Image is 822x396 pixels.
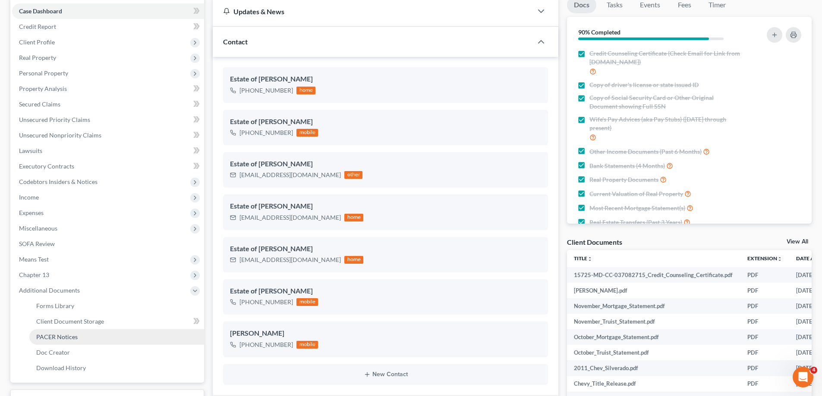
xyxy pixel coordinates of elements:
[19,54,56,61] span: Real Property
[589,115,743,132] span: Wife's Pay Advices (aka Pay Stubs) ([DATE] through present)
[230,74,541,84] div: Estate of [PERSON_NAME]
[567,237,622,246] div: Client Documents
[19,7,62,15] span: Case Dashboard
[740,345,789,360] td: PDF
[230,117,541,127] div: Estate of [PERSON_NAME]
[239,86,293,95] div: [PHONE_NUMBER]
[19,271,49,278] span: Chapter 13
[344,256,363,264] div: home
[793,367,813,387] iframe: Intercom live chat
[223,37,248,46] span: Contact
[12,143,204,159] a: Lawsuits
[574,255,592,262] a: Titleunfold_more
[239,213,341,222] div: [EMAIL_ADDRESS][DOMAIN_NAME]
[587,256,592,262] i: unfold_more
[29,345,204,360] a: Doc Creator
[239,340,293,349] div: [PHONE_NUMBER]
[29,298,204,314] a: Forms Library
[19,85,67,92] span: Property Analysis
[12,236,204,252] a: SOFA Review
[12,128,204,143] a: Unsecured Nonpriority Claims
[740,267,789,283] td: PDF
[740,360,789,376] td: PDF
[589,162,665,170] span: Bank Statements (4 Months)
[12,97,204,112] a: Secured Claims
[567,267,740,283] td: 15725-MD-CC-037082715_Credit_Counseling_Certificate.pdf
[777,256,782,262] i: unfold_more
[740,314,789,329] td: PDF
[787,239,808,245] a: View All
[567,314,740,329] td: November_Truist_Statement.pdf
[589,81,699,89] span: Copy of driver's license or state issued ID
[29,360,204,376] a: Download History
[12,159,204,174] a: Executory Contracts
[296,129,318,137] div: mobile
[36,364,86,371] span: Download History
[19,225,57,232] span: Miscellaneous
[589,49,743,66] span: Credit Counseling Certificate (Check Email for Link from [DOMAIN_NAME])
[567,376,740,392] td: Chevy_Title_Release.pdf
[567,329,740,345] td: October_Mortgage_Statement.pdf
[230,201,541,212] div: Estate of [PERSON_NAME]
[230,244,541,254] div: Estate of [PERSON_NAME]
[19,147,42,154] span: Lawsuits
[589,204,685,212] span: Most Recent Mortgage Statement(s)
[19,116,90,123] span: Unsecured Priority Claims
[223,7,522,16] div: Updates & News
[29,314,204,329] a: Client Document Storage
[12,81,204,97] a: Property Analysis
[29,329,204,345] a: PACER Notices
[230,371,541,378] button: New Contact
[578,28,620,36] strong: 90% Completed
[36,333,78,340] span: PACER Notices
[740,329,789,345] td: PDF
[19,178,98,185] span: Codebtors Insiders & Notices
[344,214,363,221] div: home
[296,298,318,306] div: mobile
[19,256,49,263] span: Means Test
[19,69,68,77] span: Personal Property
[230,328,541,339] div: [PERSON_NAME]
[230,159,541,169] div: Estate of [PERSON_NAME]
[19,38,55,46] span: Client Profile
[36,349,70,356] span: Doc Creator
[810,367,817,374] span: 4
[19,162,74,170] span: Executory Contracts
[12,19,204,34] a: Credit Report
[19,287,80,294] span: Additional Documents
[740,376,789,392] td: PDF
[19,100,60,108] span: Secured Claims
[19,240,55,247] span: SOFA Review
[12,3,204,19] a: Case Dashboard
[239,128,293,137] div: [PHONE_NUMBER]
[239,256,341,264] div: [EMAIL_ADDRESS][DOMAIN_NAME]
[567,345,740,360] td: October_Truist_Statement.pdf
[296,87,315,94] div: home
[19,209,44,216] span: Expenses
[19,193,39,201] span: Income
[19,23,56,30] span: Credit Report
[239,171,341,179] div: [EMAIL_ADDRESS][DOMAIN_NAME]
[230,286,541,296] div: Estate of [PERSON_NAME]
[36,302,74,309] span: Forms Library
[296,341,318,349] div: mobile
[567,360,740,376] td: 2011_Chev_Silverado.pdf
[740,283,789,298] td: PDF
[589,175,658,184] span: Real Property Documents
[747,255,782,262] a: Extensionunfold_more
[12,112,204,128] a: Unsecured Priority Claims
[344,171,362,179] div: other
[589,190,683,198] span: Current Valuation of Real Property
[567,283,740,298] td: [PERSON_NAME].pdf
[589,147,702,156] span: Other Income Documents (Past 6 Months)
[19,131,101,139] span: Unsecured Nonpriority Claims
[740,298,789,314] td: PDF
[36,318,104,325] span: Client Document Storage
[589,218,682,227] span: Real Estate Transfers (Past 3 Years)
[589,94,743,111] span: Copy of Social Security Card or Other Original Document showing Full SSN
[567,298,740,314] td: November_Mortgage_Statement.pdf
[239,298,293,306] div: [PHONE_NUMBER]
